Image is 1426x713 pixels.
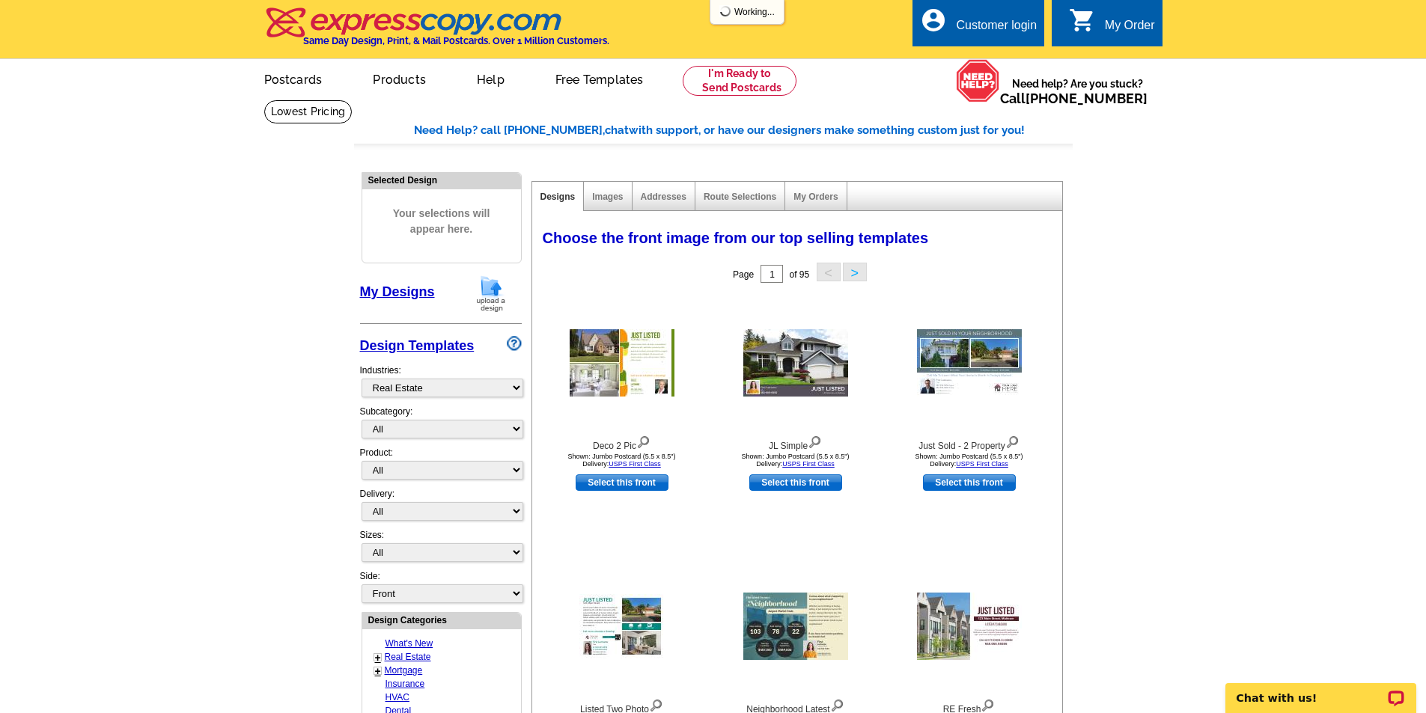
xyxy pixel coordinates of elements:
[609,460,661,468] a: USPS First Class
[360,405,522,446] div: Subcategory:
[789,269,809,280] span: of 95
[733,269,754,280] span: Page
[385,665,423,676] a: Mortgage
[360,487,522,528] div: Delivery:
[592,192,623,202] a: Images
[303,35,609,46] h4: Same Day Design, Print, & Mail Postcards. Over 1 Million Customers.
[472,275,511,313] img: upload-design
[808,432,822,449] img: view design details
[956,59,1000,102] img: help
[531,61,668,96] a: Free Templates
[240,61,347,96] a: Postcards
[713,432,878,453] div: JL Simple
[830,696,844,712] img: view design details
[453,61,528,96] a: Help
[360,338,475,353] a: Design Templates
[375,665,381,677] a: +
[920,7,947,34] i: account_circle
[543,230,929,246] span: Choose the front image from our top selling templates
[649,696,663,712] img: view design details
[923,474,1016,491] a: use this design
[641,192,686,202] a: Addresses
[704,192,776,202] a: Route Selections
[576,474,668,491] a: use this design
[917,329,1022,397] img: Just Sold - 2 Property
[636,432,650,449] img: view design details
[887,453,1052,468] div: Shown: Jumbo Postcard (5.5 x 8.5") Delivery:
[414,122,1073,139] div: Need Help? call [PHONE_NUMBER], with support, or have our designers make something custom just fo...
[579,594,665,658] img: Listed Two Photo
[749,474,842,491] a: use this design
[713,453,878,468] div: Shown: Jumbo Postcard (5.5 x 8.5") Delivery:
[264,18,609,46] a: Same Day Design, Print, & Mail Postcards. Over 1 Million Customers.
[956,460,1008,468] a: USPS First Class
[917,593,1022,660] img: RE Fresh
[540,192,576,202] a: Designs
[1105,19,1155,40] div: My Order
[793,192,838,202] a: My Orders
[1000,76,1155,106] span: Need help? Are you stuck?
[743,593,848,660] img: Neighborhood Latest
[360,356,522,405] div: Industries:
[374,191,510,252] span: Your selections will appear here.
[360,284,435,299] a: My Designs
[362,613,521,627] div: Design Categories
[1000,91,1148,106] span: Call
[386,638,433,649] a: What's New
[719,5,731,17] img: loading...
[920,16,1037,35] a: account_circle Customer login
[1069,16,1155,35] a: shopping_cart My Order
[349,61,450,96] a: Products
[817,263,841,281] button: <
[981,696,995,712] img: view design details
[1216,666,1426,713] iframe: LiveChat chat widget
[507,336,522,351] img: design-wizard-help-icon.png
[570,329,674,397] img: Deco 2 Pic
[782,460,835,468] a: USPS First Class
[385,652,431,662] a: Real Estate
[386,692,409,703] a: HVAC
[540,432,704,453] div: Deco 2 Pic
[743,329,848,397] img: JL Simple
[360,569,522,605] div: Side:
[375,652,381,664] a: +
[360,446,522,487] div: Product:
[843,263,867,281] button: >
[360,528,522,569] div: Sizes:
[956,19,1037,40] div: Customer login
[362,173,521,187] div: Selected Design
[1026,91,1148,106] a: [PHONE_NUMBER]
[1005,432,1020,449] img: view design details
[386,679,425,689] a: Insurance
[1069,7,1096,34] i: shopping_cart
[887,432,1052,453] div: Just Sold - 2 Property
[540,453,704,468] div: Shown: Jumbo Postcard (5.5 x 8.5") Delivery:
[605,123,629,137] span: chat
